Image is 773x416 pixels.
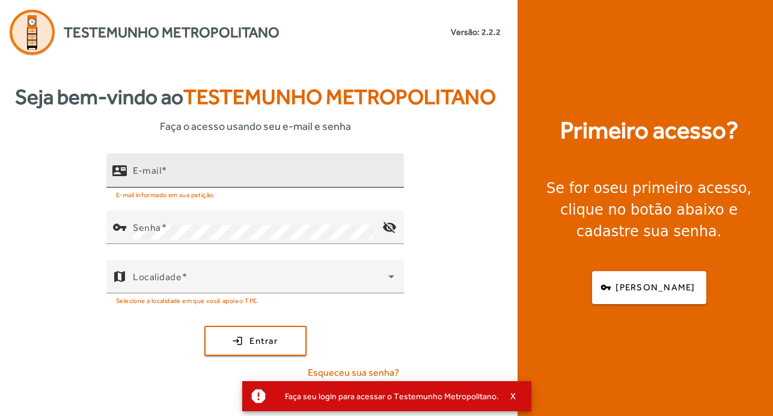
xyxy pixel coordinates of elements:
button: Entrar [204,326,307,356]
mat-label: Senha [133,221,161,233]
mat-icon: visibility_off [375,213,404,242]
div: Se for o , clique no botão abaixo e cadastre sua senha. [532,177,766,242]
small: Versão: 2.2.2 [451,26,501,38]
strong: Seja bem-vindo ao [15,81,496,113]
mat-icon: contact_mail [112,163,127,177]
span: Entrar [249,334,278,348]
strong: Primeiro acesso? [560,112,738,148]
span: Faça o acesso usando seu e-mail e senha [160,118,351,134]
mat-label: Localidade [133,271,182,282]
button: [PERSON_NAME] [592,271,706,304]
button: X [499,391,529,402]
span: Testemunho Metropolitano [64,22,280,43]
mat-hint: E-mail informado em sua petição. [116,188,215,201]
span: Esqueceu sua senha? [308,366,399,380]
strong: seu primeiro acesso [602,180,747,197]
mat-icon: report [249,387,267,405]
mat-icon: map [112,269,127,284]
span: [PERSON_NAME] [616,281,695,295]
mat-icon: vpn_key [112,220,127,234]
span: Testemunho Metropolitano [183,85,496,109]
div: Faça seu login para acessar o Testemunho Metropolitano. [275,388,499,405]
img: Logo Agenda [10,10,55,55]
mat-label: E-mail [133,164,161,176]
span: X [510,391,516,402]
mat-hint: Selecione a localidade em que você apoia o TPE. [116,293,259,307]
